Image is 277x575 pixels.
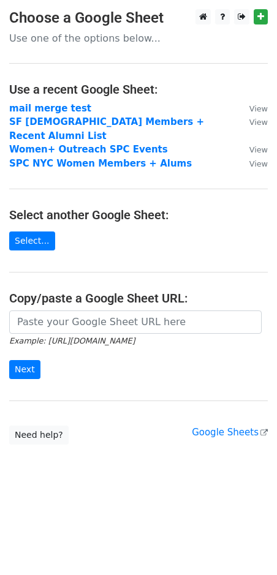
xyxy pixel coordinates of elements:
[249,145,268,154] small: View
[9,291,268,306] h4: Copy/paste a Google Sheet URL:
[237,116,268,127] a: View
[9,208,268,222] h4: Select another Google Sheet:
[9,310,262,334] input: Paste your Google Sheet URL here
[237,158,268,169] a: View
[237,103,268,114] a: View
[9,144,168,155] a: Women+ Outreach SPC Events
[9,231,55,250] a: Select...
[9,116,204,141] a: SF [DEMOGRAPHIC_DATA] Members + Recent Alumni List
[192,427,268,438] a: Google Sheets
[9,82,268,97] h4: Use a recent Google Sheet:
[9,336,135,345] small: Example: [URL][DOMAIN_NAME]
[9,103,91,114] a: mail merge test
[249,104,268,113] small: View
[9,360,40,379] input: Next
[249,118,268,127] small: View
[249,159,268,168] small: View
[9,158,192,169] a: SPC NYC Women Members + Alums
[9,9,268,27] h3: Choose a Google Sheet
[9,426,69,445] a: Need help?
[9,32,268,45] p: Use one of the options below...
[237,144,268,155] a: View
